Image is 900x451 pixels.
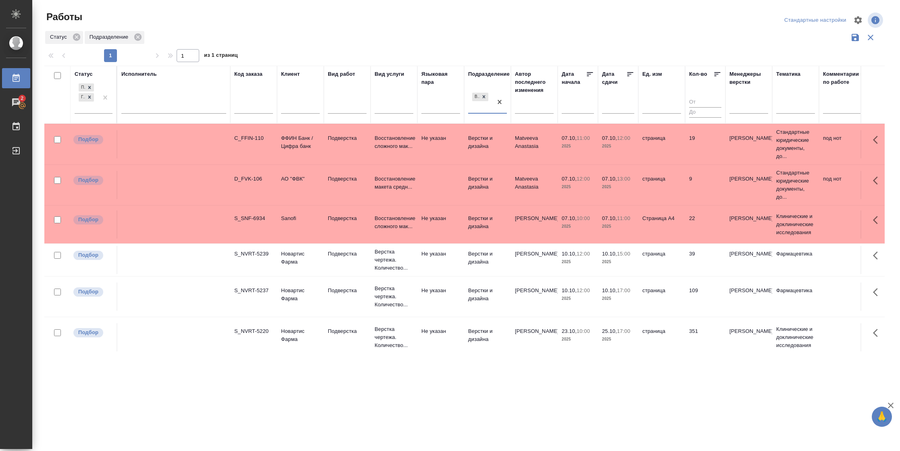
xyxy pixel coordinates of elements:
[729,134,768,142] p: [PERSON_NAME]
[617,135,630,141] p: 12:00
[562,258,594,266] p: 2025
[562,222,594,231] p: 2025
[281,134,320,150] p: ФФИН Банк / Цифра банк
[602,258,634,266] p: 2025
[638,283,685,311] td: страница
[464,210,511,239] td: Верстки и дизайна
[776,169,815,201] p: Стандартные юридические документы, до...
[602,70,626,86] div: Дата сдачи
[689,70,707,78] div: Кол-во
[602,287,617,293] p: 10.10,
[78,328,98,337] p: Подбор
[577,287,590,293] p: 12:00
[78,92,95,102] div: Подбор, Готов к работе
[848,10,868,30] span: Настроить таблицу
[562,215,577,221] p: 07.10,
[776,325,815,349] p: Клинические и доклинические исследования
[617,287,630,293] p: 17:00
[776,287,815,295] p: Фармацевтика
[281,214,320,222] p: Sanofi
[577,328,590,334] p: 10:00
[328,287,367,295] p: Подверстка
[234,175,273,183] div: D_FVK-106
[16,94,28,102] span: 2
[685,323,725,351] td: 351
[511,246,558,274] td: [PERSON_NAME]
[562,176,577,182] p: 07.10,
[73,214,112,225] div: Можно подбирать исполнителей
[602,222,634,231] p: 2025
[729,250,768,258] p: [PERSON_NAME]
[638,130,685,158] td: страница
[617,328,630,334] p: 17:00
[79,83,85,92] div: Подбор
[729,214,768,222] p: [PERSON_NAME]
[782,14,848,27] div: split button
[281,287,320,303] p: Новартис Фарма
[2,92,30,112] a: 2
[823,70,862,86] div: Комментарии по работе
[868,171,887,190] button: Здесь прячутся важные кнопки
[234,70,262,78] div: Код заказа
[868,283,887,302] button: Здесь прячутся важные кнопки
[417,130,464,158] td: Не указан
[602,328,617,334] p: 25.10,
[685,246,725,274] td: 39
[515,70,554,94] div: Автор последнего изменения
[471,92,489,102] div: Верстки и дизайна
[685,210,725,239] td: 22
[863,30,878,45] button: Сбросить фильтры
[78,135,98,143] p: Подбор
[75,70,93,78] div: Статус
[642,70,662,78] div: Ед. изм
[281,327,320,343] p: Новартис Фарма
[417,246,464,274] td: Не указан
[776,128,815,160] p: Стандартные юридические документы, до...
[281,175,320,183] p: АО "ФВК"
[85,31,144,44] div: Подразделение
[511,171,558,199] td: Matveeva Anastasia
[872,407,892,427] button: 🙏
[602,295,634,303] p: 2025
[729,70,768,86] div: Менеджеры верстки
[328,250,367,258] p: Подверстка
[78,216,98,224] p: Подбор
[73,250,112,261] div: Можно подбирать исполнителей
[638,246,685,274] td: страница
[281,250,320,266] p: Новартис Фарма
[50,33,70,41] p: Статус
[562,295,594,303] p: 2025
[78,251,98,259] p: Подбор
[562,251,577,257] p: 10.10,
[562,70,586,86] div: Дата начала
[602,135,617,141] p: 07.10,
[375,214,413,231] p: Восстановление сложного мак...
[464,323,511,351] td: Верстки и дизайна
[375,285,413,309] p: Верстка чертежа. Количество...
[468,70,510,78] div: Подразделение
[464,283,511,311] td: Верстки и дизайна
[577,135,590,141] p: 11:00
[602,176,617,182] p: 07.10,
[78,83,95,93] div: Подбор, Готов к работе
[204,50,238,62] span: из 1 страниц
[685,171,725,199] td: 9
[90,33,131,41] p: Подразделение
[417,323,464,351] td: Не указан
[121,70,157,78] div: Исполнитель
[617,251,630,257] p: 15:00
[685,283,725,311] td: 109
[511,283,558,311] td: [PERSON_NAME]
[602,335,634,343] p: 2025
[638,323,685,351] td: страница
[875,408,889,425] span: 🙏
[577,215,590,221] p: 10:00
[638,171,685,199] td: страница
[234,327,273,335] div: S_NVRT-5220
[602,251,617,257] p: 10.10,
[602,215,617,221] p: 07.10,
[868,130,887,150] button: Здесь прячутся важные кнопки
[868,12,885,28] span: Посмотреть информацию
[417,210,464,239] td: Не указан
[562,142,594,150] p: 2025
